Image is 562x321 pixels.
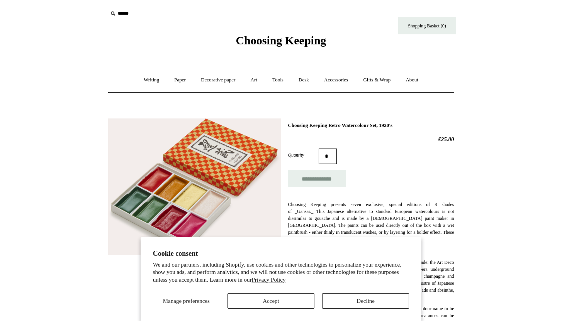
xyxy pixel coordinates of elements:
h2: £25.00 [288,136,454,143]
h2: Cookie consent [153,250,409,258]
button: Decline [322,293,409,309]
a: Shopping Basket (0) [398,17,456,34]
a: Gifts & Wrap [356,70,397,90]
a: Desk [292,70,316,90]
a: About [399,70,425,90]
a: Art [244,70,264,90]
a: Accessories [317,70,355,90]
img: Choosing Keeping Retro Watercolour Set, 1920's [108,118,281,255]
span: Choosing Keeping [236,34,326,47]
h1: Choosing Keeping Retro Watercolour Set, 1920's [288,122,454,128]
button: Accept [228,293,314,309]
label: Quantity [288,152,319,159]
a: Choosing Keeping [236,40,326,46]
button: Manage preferences [153,293,220,309]
p: Choosing Keeping presents seven exclusive, special editions of 8 shades of _Gansai._ This Japanes... [288,201,454,243]
a: Privacy Policy [252,277,286,283]
a: Tools [265,70,290,90]
p: We and our partners, including Shopify, use cookies and other technologies to personalize your ex... [153,261,409,284]
a: Paper [167,70,193,90]
span: Manage preferences [163,298,210,304]
a: Writing [137,70,166,90]
a: Decorative paper [194,70,242,90]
